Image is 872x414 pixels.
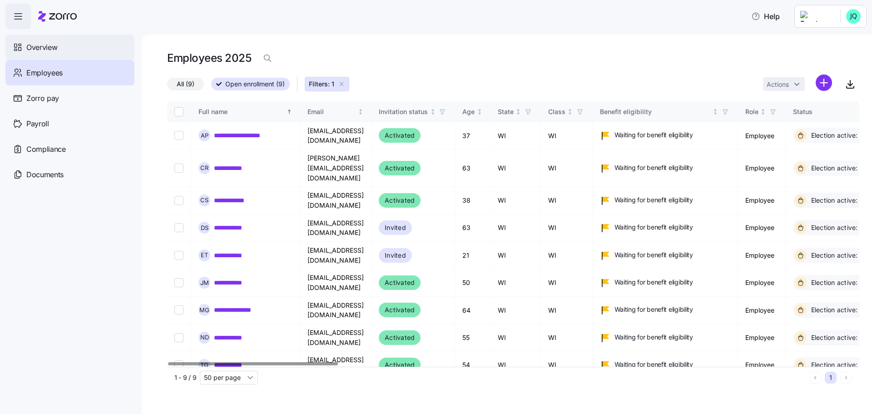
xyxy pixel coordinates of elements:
[199,307,209,313] span: M G
[385,277,415,288] span: Activated
[498,107,514,117] div: State
[26,144,66,155] span: Compliance
[490,297,541,324] td: WI
[745,107,758,117] div: Role
[174,107,183,116] input: Select all records
[490,187,541,214] td: WI
[567,109,573,115] div: Not sorted
[490,351,541,379] td: WI
[300,297,372,324] td: [EMAIL_ADDRESS][DOMAIN_NAME]
[174,131,183,140] input: Select record 1
[490,101,541,122] th: StateNot sorted
[751,11,780,22] span: Help
[809,372,821,384] button: Previous page
[541,187,593,214] td: WI
[490,122,541,150] td: WI
[200,280,209,286] span: J M
[490,242,541,269] td: WI
[309,80,334,89] span: Filters: 1
[738,297,786,324] td: Employee
[541,150,593,187] td: WI
[744,7,787,25] button: Help
[5,162,134,187] a: Documents
[385,359,415,370] span: Activated
[738,101,786,122] th: RoleNot sorted
[760,109,766,115] div: Not sorted
[455,122,490,150] td: 37
[385,250,406,261] span: Invited
[614,250,693,259] span: Waiting for benefit eligibility
[455,187,490,214] td: 38
[738,242,786,269] td: Employee
[541,297,593,324] td: WI
[846,9,861,24] img: 4b8e4801d554be10763704beea63fd77
[174,251,183,260] input: Select record 5
[174,305,183,314] input: Select record 7
[26,42,57,53] span: Overview
[26,67,63,79] span: Employees
[712,109,718,115] div: Not sorted
[614,278,693,287] span: Waiting for benefit eligibility
[200,165,208,171] span: C R
[385,163,415,174] span: Activated
[541,101,593,122] th: ClassNot sorted
[307,107,356,117] div: Email
[614,333,693,342] span: Waiting for benefit eligibility
[200,334,209,340] span: N D
[763,77,805,91] button: Actions
[738,122,786,150] td: Employee
[476,109,483,115] div: Not sorted
[177,78,194,90] span: All (9)
[541,324,593,351] td: WI
[300,269,372,296] td: [EMAIL_ADDRESS][DOMAIN_NAME]
[372,101,455,122] th: Invitation statusNot sorted
[430,109,436,115] div: Not sorted
[300,242,372,269] td: [EMAIL_ADDRESS][DOMAIN_NAME]
[300,122,372,150] td: [EMAIL_ADDRESS][DOMAIN_NAME]
[541,351,593,379] td: WI
[541,242,593,269] td: WI
[455,242,490,269] td: 21
[174,196,183,205] input: Select record 3
[816,75,832,91] svg: add icon
[191,101,300,122] th: Full nameSorted ascending
[300,351,372,379] td: [EMAIL_ADDRESS][DOMAIN_NAME]
[225,78,285,90] span: Open enrollment (9)
[614,305,693,314] span: Waiting for benefit eligibility
[200,197,208,203] span: C S
[462,107,475,117] div: Age
[174,223,183,232] input: Select record 4
[5,85,134,111] a: Zorro pay
[593,101,738,122] th: Benefit eligibilityNot sorted
[614,130,693,140] span: Waiting for benefit eligibility
[174,373,196,382] span: 1 - 9 / 9
[385,332,415,343] span: Activated
[793,107,867,117] div: Status
[541,214,593,242] td: WI
[455,351,490,379] td: 54
[201,225,208,231] span: D S
[738,214,786,242] td: Employee
[614,163,693,172] span: Waiting for benefit eligibility
[286,109,292,115] div: Sorted ascending
[541,122,593,150] td: WI
[614,195,693,205] span: Waiting for benefit eligibility
[490,324,541,351] td: WI
[300,214,372,242] td: [EMAIL_ADDRESS][DOMAIN_NAME]
[614,360,693,369] span: Waiting for benefit eligibility
[614,223,693,232] span: Waiting for benefit eligibility
[738,324,786,351] td: Employee
[357,109,364,115] div: Not sorted
[174,360,183,369] input: Select record 9
[385,304,415,315] span: Activated
[738,351,786,379] td: Employee
[840,372,852,384] button: Next page
[300,150,372,187] td: [PERSON_NAME][EMAIL_ADDRESS][DOMAIN_NAME]
[455,297,490,324] td: 64
[5,35,134,60] a: Overview
[305,77,349,91] button: Filters: 1
[455,214,490,242] td: 63
[174,164,183,173] input: Select record 2
[541,269,593,296] td: WI
[26,118,49,130] span: Payroll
